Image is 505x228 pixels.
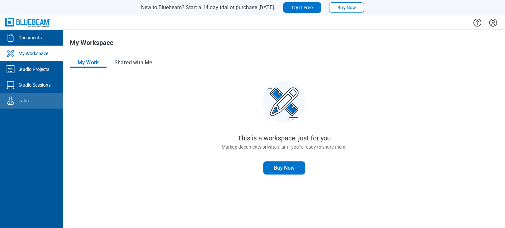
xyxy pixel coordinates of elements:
svg: My Workspace [5,48,16,59]
div: Documents [18,34,42,41]
a: Buy Now [263,161,305,175]
p: This is a workspace, just for you [238,135,331,142]
svg: Studio Sessions [5,80,16,90]
h1: My Workspace [70,39,113,50]
button: My Work [70,57,107,68]
svg: Documents [5,32,16,43]
img: Bluebeam, Inc. [5,18,50,27]
button: Shared with Me [107,57,160,68]
button: Buy Now [329,2,364,13]
svg: Studio Projects [5,64,16,74]
button: Settings [488,17,498,28]
div: Studio Projects [18,66,49,73]
div: My Workspace [18,50,48,57]
span: New to Bluebeam? Start a 14 day trial or purchase [DATE]. [141,4,275,10]
p: Markup documents privately, until you're ready to share them. [222,144,347,155]
svg: Labs [5,95,16,106]
div: Labs [18,97,29,104]
button: Try It Free [283,2,322,13]
div: Studio Sessions [18,82,51,88]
